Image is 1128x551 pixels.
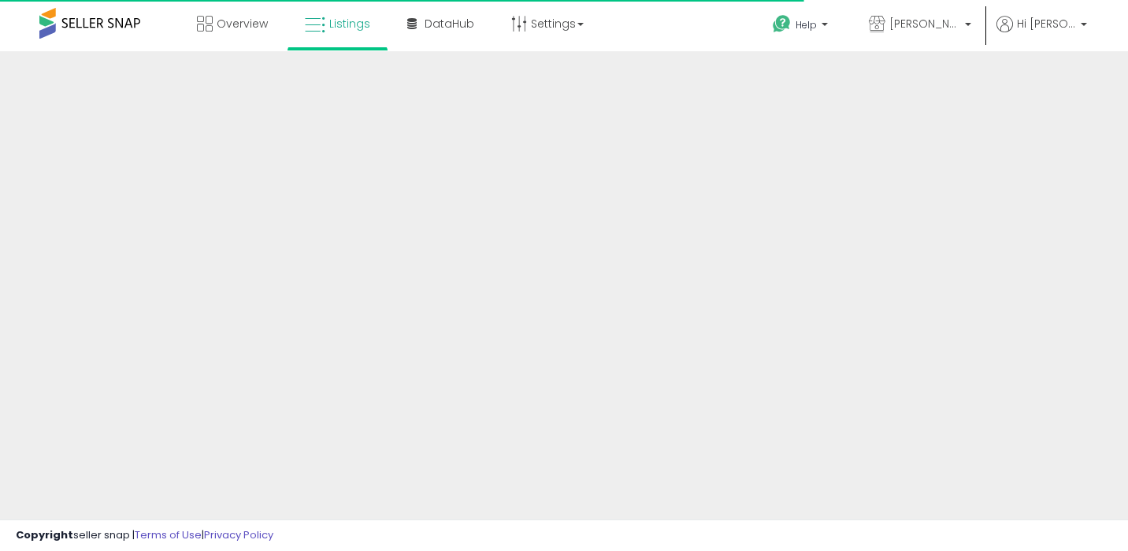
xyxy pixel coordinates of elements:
span: [PERSON_NAME] [889,16,960,32]
a: Privacy Policy [204,527,273,542]
a: Terms of Use [135,527,202,542]
strong: Copyright [16,527,73,542]
span: Hi [PERSON_NAME] [1017,16,1076,32]
span: DataHub [425,16,474,32]
i: Get Help [772,14,792,34]
span: Help [796,18,817,32]
a: Hi [PERSON_NAME] [996,16,1087,51]
span: Overview [217,16,268,32]
div: seller snap | | [16,528,273,543]
span: Listings [329,16,370,32]
a: Help [760,2,844,51]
